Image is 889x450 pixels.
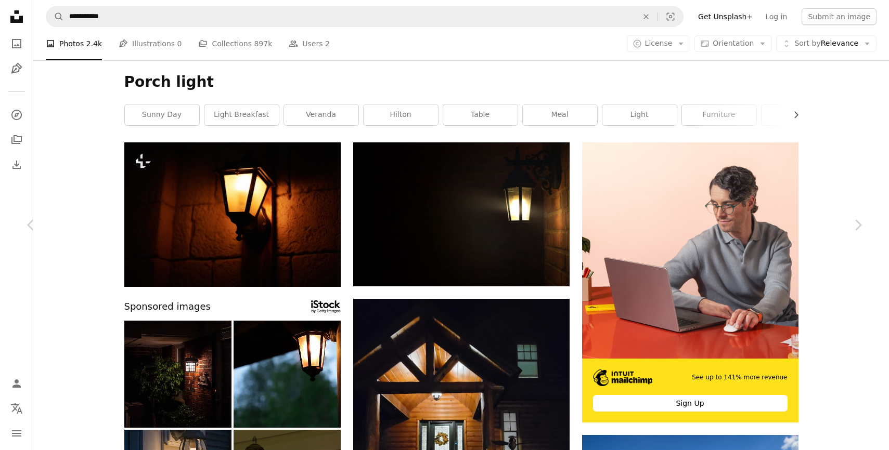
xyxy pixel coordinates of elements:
[692,373,787,382] span: See up to 141% more revenue
[364,104,438,125] a: hilton
[254,38,272,49] span: 897k
[284,104,358,125] a: veranda
[124,209,341,219] a: Vintage lantern at night. Old lantern in the city street
[234,321,341,428] img: Porch light illuminating cozy summer evening.
[353,142,570,286] img: black and yellow wall sconce
[6,33,27,54] a: Photos
[827,175,889,275] a: Next
[759,8,793,25] a: Log in
[6,104,27,125] a: Explore
[46,7,64,27] button: Search Unsplash
[46,6,684,27] form: Find visuals sitewide
[6,154,27,175] a: Download History
[645,39,673,47] span: License
[6,58,27,79] a: Illustrations
[582,142,798,359] img: file-1722962848292-892f2e7827caimage
[692,8,759,25] a: Get Unsplash+
[119,27,182,60] a: Illustrations 0
[682,104,756,125] a: furniture
[124,142,341,287] img: Vintage lantern at night. Old lantern in the city street
[802,8,877,25] button: Submit an image
[289,27,330,60] a: Users 2
[635,7,658,27] button: Clear
[593,395,788,412] div: Sign Up
[582,142,798,422] a: See up to 141% more revenueSign Up
[443,104,518,125] a: table
[794,38,858,49] span: Relevance
[602,104,677,125] a: light
[124,299,211,314] span: Sponsored images
[627,35,691,52] button: License
[125,104,199,125] a: sunny day
[353,438,570,447] a: a lit up entry way to a cabin at night
[713,39,754,47] span: Orientation
[523,104,597,125] a: meal
[658,7,683,27] button: Visual search
[124,73,798,91] h1: Porch light
[124,321,231,428] img: Colonial Home Entrance Front Porch Warm Evening Welcome
[593,369,653,386] img: file-1690386555781-336d1949dad1image
[325,38,330,49] span: 2
[776,35,877,52] button: Sort byRelevance
[787,104,798,125] button: scroll list to the right
[198,27,272,60] a: Collections 897k
[694,35,772,52] button: Orientation
[794,39,820,47] span: Sort by
[6,129,27,150] a: Collections
[6,423,27,444] button: Menu
[6,373,27,394] a: Log in / Sign up
[204,104,279,125] a: light breakfast
[762,104,836,125] a: food
[177,38,182,49] span: 0
[6,398,27,419] button: Language
[353,209,570,219] a: black and yellow wall sconce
